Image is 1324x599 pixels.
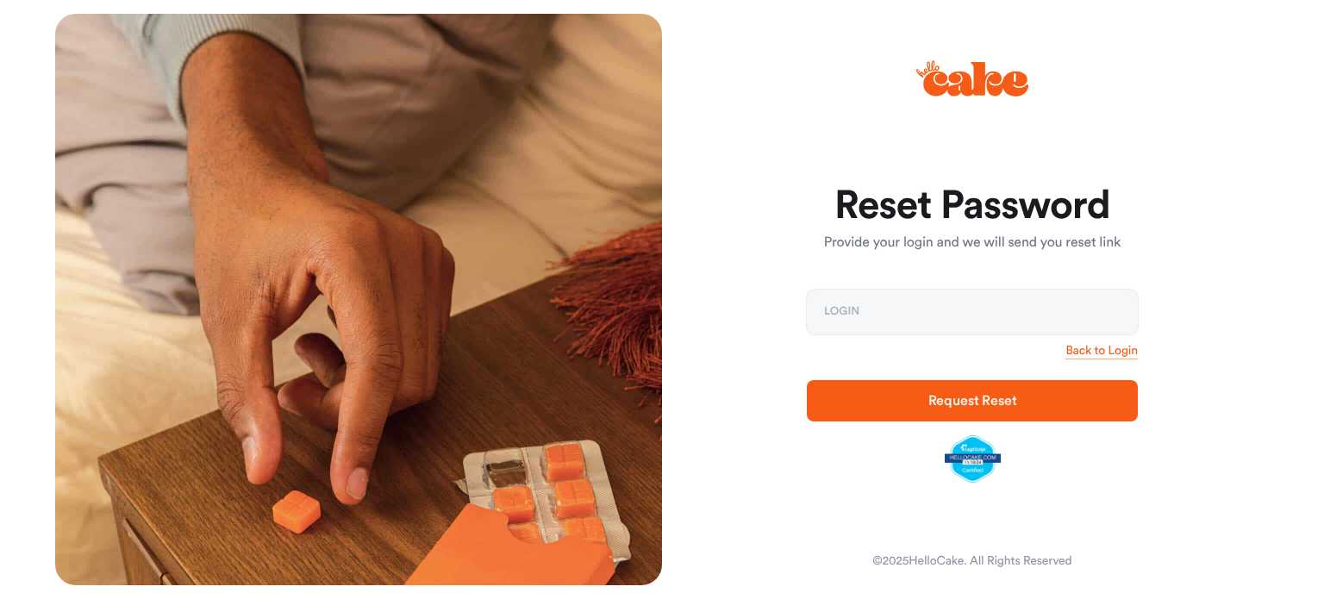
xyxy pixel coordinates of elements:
[807,380,1138,421] button: Request Reset
[1065,342,1138,359] a: Back to Login
[872,552,1071,570] div: © 2025 HelloCake. All Rights Reserved
[945,435,1001,484] img: legit-script-certified.png
[807,233,1138,253] p: Provide your login and we will send you reset link
[928,394,1017,408] span: Request Reset
[807,185,1138,227] h1: Reset Password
